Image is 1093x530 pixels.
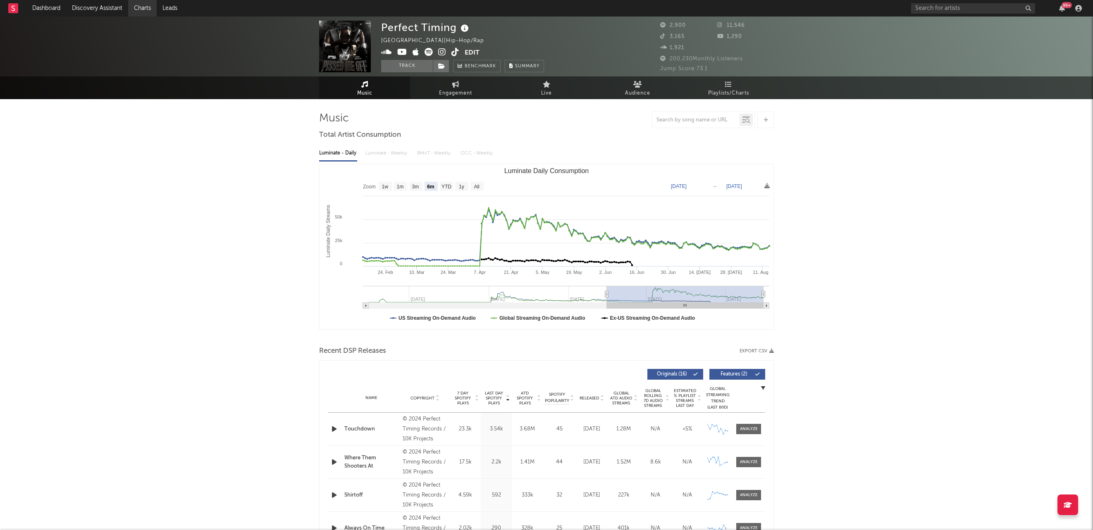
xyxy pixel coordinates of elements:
[514,391,536,406] span: ATD Spotify Plays
[410,76,501,99] a: Engagement
[642,388,664,408] span: Global Rolling 7D Audio Streams
[344,425,399,433] a: Touchdown
[319,346,386,356] span: Recent DSP Releases
[592,76,683,99] a: Audience
[410,396,434,401] span: Copyright
[708,88,749,98] span: Playlists/Charts
[452,458,479,466] div: 17.5k
[344,491,399,499] a: Shirtoff
[545,458,574,466] div: 44
[465,62,496,71] span: Benchmark
[441,184,451,190] text: YTD
[683,76,774,99] a: Playlists/Charts
[452,425,479,433] div: 23.3k
[660,66,708,71] span: Jump Score: 73.1
[483,391,505,406] span: Last Day Spotify Plays
[652,117,740,124] input: Search by song name or URL
[483,458,510,466] div: 2.2k
[403,414,448,444] div: © 2024 Perfect Timing Records / 10K Projects
[515,64,539,69] span: Summary
[319,130,401,140] span: Total Artist Consumption
[357,88,372,98] span: Music
[381,21,471,34] div: Perfect Timing
[712,183,717,189] text: →
[717,23,745,28] span: 11,546
[689,270,711,275] text: 14. [DATE]
[505,60,544,72] button: Summary
[381,36,494,46] div: [GEOGRAPHIC_DATA] | Hip-Hop/Rap
[911,3,1035,14] input: Search for artists
[363,184,376,190] text: Zoom
[610,425,637,433] div: 1.28M
[459,184,464,190] text: 1y
[453,60,501,72] a: Benchmark
[452,391,474,406] span: 7 Day Spotify Plays
[673,458,701,466] div: N/A
[545,392,569,404] span: Spotify Popularity
[660,45,684,50] span: 1,921
[403,447,448,477] div: © 2024 Perfect Timing Records / 10K Projects
[409,270,425,275] text: 10. Mar
[504,270,518,275] text: 21. Apr
[514,491,541,499] div: 333k
[610,391,632,406] span: Global ATD Audio Streams
[441,270,456,275] text: 24. Mar
[399,315,476,321] text: US Streaming On-Demand Audio
[660,34,685,39] span: 3,165
[647,369,703,380] button: Originals(16)
[740,349,774,354] button: Export CSV
[412,184,419,190] text: 3m
[673,388,696,408] span: Estimated % Playlist Streams Last Day
[578,458,606,466] div: [DATE]
[653,372,691,377] span: Originals ( 16 )
[610,458,637,466] div: 1.52M
[397,184,404,190] text: 1m
[610,315,695,321] text: Ex-US Streaming On-Demand Audio
[514,425,541,433] div: 3.68M
[673,491,701,499] div: N/A
[715,372,753,377] span: Features ( 2 )
[630,270,644,275] text: 16. Jun
[580,396,599,401] span: Released
[381,60,433,72] button: Track
[642,425,669,433] div: N/A
[514,458,541,466] div: 1.41M
[335,238,342,243] text: 25k
[403,480,448,510] div: © 2024 Perfect Timing Records / 10K Projects
[1059,5,1065,12] button: 99+
[504,167,589,174] text: Luminate Daily Consumption
[726,183,742,189] text: [DATE]
[578,425,606,433] div: [DATE]
[541,88,552,98] span: Live
[483,425,510,433] div: 3.54k
[642,491,669,499] div: N/A
[452,491,479,499] div: 4.59k
[499,315,585,321] text: Global Streaming On-Demand Audio
[660,23,686,28] span: 2,900
[671,183,687,189] text: [DATE]
[335,214,342,219] text: 50k
[378,270,393,275] text: 24. Feb
[720,270,742,275] text: 28. [DATE]
[673,425,701,433] div: <5%
[660,56,743,62] span: 200,230 Monthly Listeners
[545,425,574,433] div: 45
[625,88,650,98] span: Audience
[465,48,480,58] button: Edit
[599,270,612,275] text: 2. Jun
[320,164,773,329] svg: Luminate Daily Consumption
[642,458,669,466] div: 8.6k
[753,270,768,275] text: 11. Aug
[501,76,592,99] a: Live
[382,184,389,190] text: 1w
[566,270,582,275] text: 19. May
[319,146,357,160] div: Luminate - Daily
[439,88,472,98] span: Engagement
[474,270,486,275] text: 7. Apr
[325,205,331,257] text: Luminate Daily Streams
[709,369,765,380] button: Features(2)
[344,454,399,470] div: Where Them Shooters At
[717,34,742,39] span: 1,290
